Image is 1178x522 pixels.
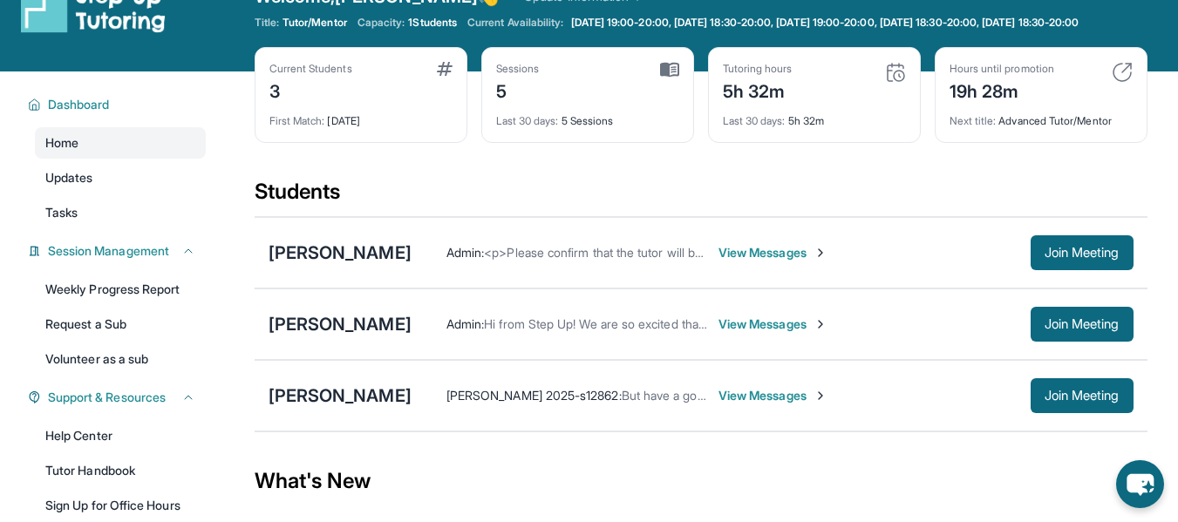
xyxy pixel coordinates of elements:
div: 19h 28m [950,76,1054,104]
span: But have a good night and I will see you [DATE], bye! [622,388,912,403]
a: Tutor Handbook [35,455,206,486]
a: Tasks [35,197,206,228]
span: View Messages [718,387,827,404]
span: Title: [255,16,279,30]
div: Students [255,178,1147,216]
button: Dashboard [41,96,195,113]
span: View Messages [718,244,827,261]
span: Support & Resources [48,389,166,406]
span: Admin : [446,316,484,331]
button: Support & Resources [41,389,195,406]
div: Advanced Tutor/Mentor [950,104,1133,128]
div: [PERSON_NAME] [269,383,412,408]
div: 5h 32m [723,104,906,128]
a: Help Center [35,420,206,451]
button: Join Meeting [1031,235,1134,270]
button: Session Management [41,242,195,260]
span: Last 30 days : [723,114,786,127]
img: card [660,62,679,78]
a: Volunteer as a sub [35,343,206,375]
span: Tutor/Mentor [283,16,347,30]
a: Weekly Progress Report [35,274,206,305]
img: card [437,62,453,76]
span: Home [45,134,78,152]
img: card [1112,62,1133,83]
div: 3 [269,76,352,104]
div: [DATE] [269,104,453,128]
span: <p>Please confirm that the tutor will be able to attend your first assigned meeting time before j... [484,245,1113,260]
div: Hours until promotion [950,62,1054,76]
img: card [885,62,906,83]
span: Current Availability: [467,16,563,30]
button: Join Meeting [1031,378,1134,413]
button: chat-button [1116,460,1164,508]
div: 5 [496,76,540,104]
div: [PERSON_NAME] [269,312,412,336]
span: 1 Students [408,16,457,30]
a: Request a Sub [35,308,206,340]
span: [PERSON_NAME] 2025-s12862 : [446,388,622,403]
div: Sessions [496,62,540,76]
span: Admin : [446,245,484,260]
span: First Match : [269,114,325,127]
img: Chevron-Right [814,246,827,260]
div: What's New [255,443,1147,519]
a: Home [35,127,206,159]
span: Join Meeting [1045,247,1120,258]
button: Join Meeting [1031,307,1134,342]
span: View Messages [718,315,827,333]
span: Capacity: [357,16,405,30]
img: Chevron-Right [814,317,827,331]
span: Dashboard [48,96,110,113]
div: Current Students [269,62,352,76]
a: Updates [35,162,206,193]
a: Sign Up for Office Hours [35,490,206,521]
img: Chevron-Right [814,389,827,403]
span: [DATE] 19:00-20:00, [DATE] 18:30-20:00, [DATE] 19:00-20:00, [DATE] 18:30-20:00, [DATE] 18:30-20:00 [571,16,1079,30]
div: 5 Sessions [496,104,679,128]
div: Tutoring hours [723,62,793,76]
span: Tasks [45,204,78,221]
span: Last 30 days : [496,114,559,127]
a: [DATE] 19:00-20:00, [DATE] 18:30-20:00, [DATE] 19:00-20:00, [DATE] 18:30-20:00, [DATE] 18:30-20:00 [568,16,1083,30]
div: 5h 32m [723,76,793,104]
span: Join Meeting [1045,390,1120,401]
span: Join Meeting [1045,319,1120,329]
span: Next title : [950,114,997,127]
span: Session Management [48,242,169,260]
div: [PERSON_NAME] [269,241,412,265]
span: Updates [45,169,93,186]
